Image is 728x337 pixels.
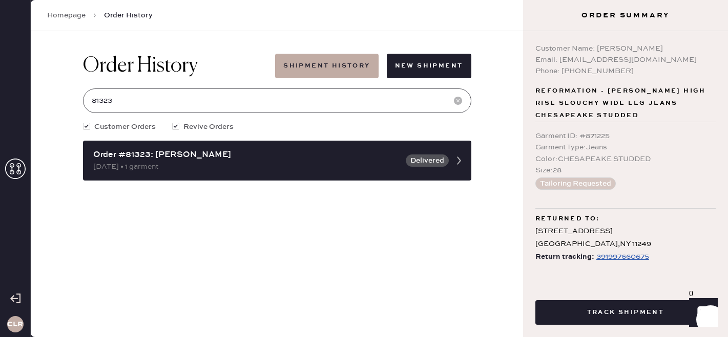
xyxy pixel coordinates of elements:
[535,65,716,77] div: Phone: [PHONE_NUMBER]
[535,307,716,317] a: Track Shipment
[594,251,649,263] a: 391997660675
[535,43,716,54] div: Customer Name: [PERSON_NAME]
[535,85,716,122] span: Reformation - [PERSON_NAME] High Rise Slouchy Wide Leg Jeans CHESAPEAKE STUDDED
[83,54,198,78] h1: Order History
[7,321,23,328] h3: CLR
[93,149,400,161] div: Order #81323: [PERSON_NAME]
[535,130,716,142] div: Garment ID : # 871225
[93,161,400,172] div: [DATE] • 1 garment
[535,213,600,225] span: Returned to:
[596,251,649,263] div: https://www.fedex.com/apps/fedextrack/?tracknumbers=391997660675&cntry_code=US
[406,154,449,167] button: Delivered
[535,225,716,251] div: [STREET_ADDRESS] [GEOGRAPHIC_DATA] , NY 11249
[679,291,723,335] iframe: Front Chat
[535,251,594,263] span: Return tracking:
[523,10,728,20] h3: Order Summary
[535,153,716,165] div: Color : CHESAPEAKE STUDDED
[183,121,234,132] span: Revive Orders
[535,177,616,190] button: Tailoring Requested
[535,165,716,176] div: Size : 28
[83,88,471,113] input: Search by order number, customer name, email or phone number
[94,121,156,132] span: Customer Orders
[47,10,86,20] a: Homepage
[535,54,716,65] div: Email: [EMAIL_ADDRESS][DOMAIN_NAME]
[387,54,471,78] button: New Shipment
[535,300,716,325] button: Track Shipment
[104,10,153,20] span: Order History
[535,142,716,153] div: Garment Type : Jeans
[275,54,378,78] button: Shipment History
